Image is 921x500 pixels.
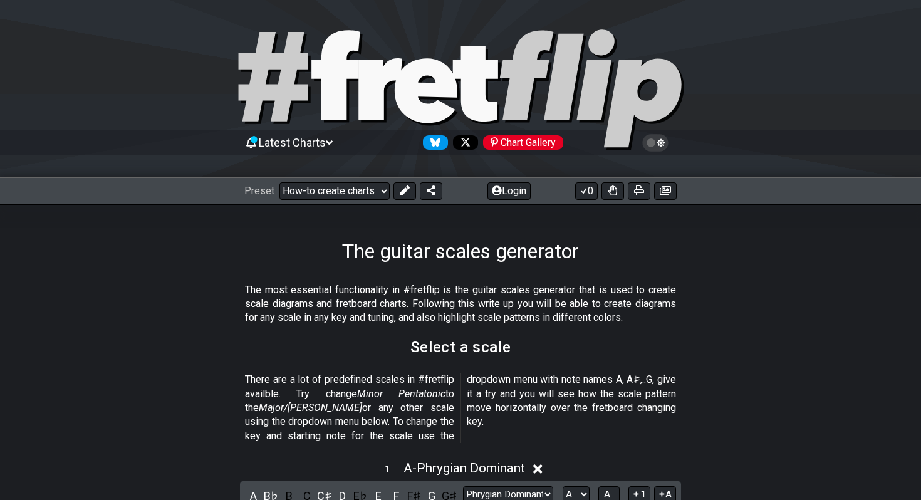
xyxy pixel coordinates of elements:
span: A.. [604,489,614,500]
p: There are a lot of predefined scales in #fretflip availble. Try change to the or any other scale ... [245,373,676,443]
span: A - Phrygian Dominant [403,461,525,476]
h2: Select a scale [410,340,511,354]
button: Toggle Dexterity for all fretkits [601,182,624,200]
em: Minor Pentatonic [357,388,445,400]
a: Follow #fretflip at X [448,135,478,150]
button: Login [487,182,531,200]
h1: The guitar scales generator [342,239,579,263]
div: Chart Gallery [483,135,563,150]
button: Share Preset [420,182,442,200]
a: Follow #fretflip at Bluesky [418,135,448,150]
span: Preset [244,185,274,197]
button: 0 [575,182,598,200]
button: Create image [654,182,677,200]
span: 1 . [385,463,403,477]
button: Edit Preset [393,182,416,200]
span: Toggle light / dark theme [648,137,663,148]
span: Latest Charts [259,136,326,149]
button: Print [628,182,650,200]
select: Preset [279,182,390,200]
a: #fretflip at Pinterest [478,135,563,150]
p: The most essential functionality in #fretflip is the guitar scales generator that is used to crea... [245,283,676,325]
em: Major/[PERSON_NAME] [259,402,362,414]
